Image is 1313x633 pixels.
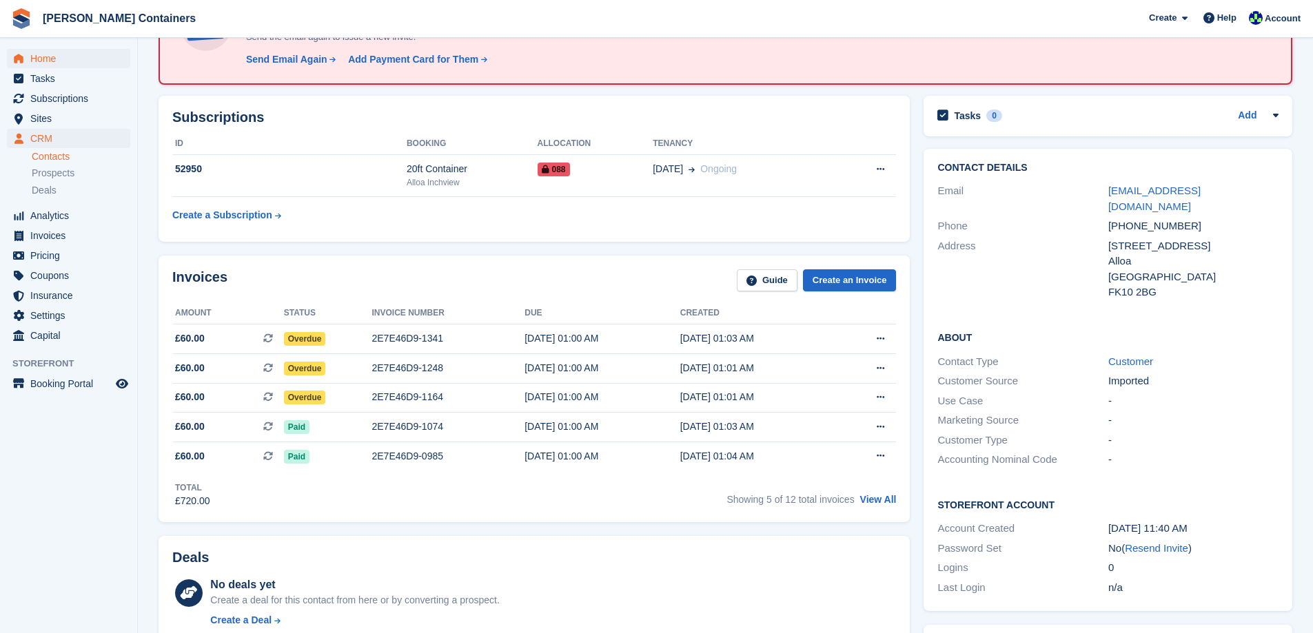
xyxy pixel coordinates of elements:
[1108,355,1153,367] a: Customer
[175,331,205,346] span: £60.00
[525,449,680,464] div: [DATE] 01:00 AM
[1108,580,1279,596] div: n/a
[937,452,1108,468] div: Accounting Nominal Code
[175,494,210,508] div: £720.00
[172,133,407,155] th: ID
[525,419,680,434] div: [DATE] 01:00 AM
[1149,11,1177,25] span: Create
[954,110,981,122] h2: Tasks
[937,433,1108,448] div: Customer Type
[172,550,209,565] h2: Deals
[937,238,1108,300] div: Address
[30,69,113,88] span: Tasks
[172,302,284,324] th: Amount
[1108,218,1279,234] div: [PHONE_NUMBER]
[1108,269,1279,285] div: [GEOGRAPHIC_DATA]
[1108,541,1279,557] div: No
[1238,108,1256,124] a: Add
[32,166,130,180] a: Prospects
[1108,185,1201,212] a: [EMAIL_ADDRESS][DOMAIN_NAME]
[284,302,372,324] th: Status
[175,390,205,404] span: £60.00
[937,183,1108,214] div: Email
[30,129,113,148] span: CRM
[30,266,113,285] span: Coupons
[284,362,326,375] span: Overdue
[937,354,1108,370] div: Contact Type
[284,450,309,464] span: Paid
[1108,253,1279,269] div: Alloa
[737,269,797,292] a: Guide
[37,7,201,30] a: [PERSON_NAME] Containers
[937,497,1279,511] h2: Storefront Account
[680,361,836,375] div: [DATE] 01:01 AM
[30,246,113,265] span: Pricing
[653,162,683,176] span: [DATE]
[538,163,570,176] span: 088
[860,494,897,505] a: View All
[7,49,130,68] a: menu
[680,449,836,464] div: [DATE] 01:04 AM
[937,521,1108,537] div: Account Created
[30,206,113,225] span: Analytics
[653,133,834,155] th: Tenancy
[210,577,499,593] div: No deals yet
[7,89,130,108] a: menu
[937,393,1108,409] div: Use Case
[1108,452,1279,468] div: -
[680,419,836,434] div: [DATE] 01:03 AM
[7,246,130,265] a: menu
[1108,284,1279,300] div: FK10 2BG
[32,184,57,197] span: Deals
[172,203,281,228] a: Create a Subscription
[210,593,499,608] div: Create a deal for this contact from here or by converting a prospect.
[937,373,1108,389] div: Customer Source
[7,206,130,225] a: menu
[175,419,205,434] span: £60.00
[7,306,130,325] a: menu
[32,183,130,198] a: Deals
[525,361,680,375] div: [DATE] 01:00 AM
[1108,521,1279,537] div: [DATE] 11:40 AM
[7,266,130,285] a: menu
[30,306,113,325] span: Settings
[1108,393,1279,409] div: -
[407,162,538,176] div: 20ft Container
[937,218,1108,234] div: Phone
[937,541,1108,557] div: Password Set
[30,89,113,108] span: Subscriptions
[538,133,653,155] th: Allocation
[175,481,210,494] div: Total
[7,374,130,393] a: menu
[1108,373,1279,389] div: Imported
[1125,542,1188,554] a: Resend Invite
[175,361,205,375] span: £60.00
[172,269,227,292] h2: Invoices
[284,420,309,434] span: Paid
[1121,542,1192,554] span: ( )
[525,390,680,404] div: [DATE] 01:00 AM
[7,226,130,245] a: menu
[371,302,525,324] th: Invoice number
[680,390,836,404] div: [DATE] 01:01 AM
[284,391,326,404] span: Overdue
[30,374,113,393] span: Booking Portal
[986,110,1002,122] div: 0
[937,163,1279,174] h2: Contact Details
[246,52,327,67] div: Send Email Again
[30,326,113,345] span: Capital
[1108,413,1279,428] div: -
[407,133,538,155] th: Booking
[30,49,113,68] span: Home
[32,150,130,163] a: Contacts
[7,69,130,88] a: menu
[7,129,130,148] a: menu
[371,361,525,375] div: 2E7E46D9-1248
[172,110,896,125] h2: Subscriptions
[343,52,489,67] a: Add Payment Card for Them
[172,208,272,222] div: Create a Subscription
[525,302,680,324] th: Due
[12,357,137,371] span: Storefront
[210,613,499,627] a: Create a Deal
[7,286,130,305] a: menu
